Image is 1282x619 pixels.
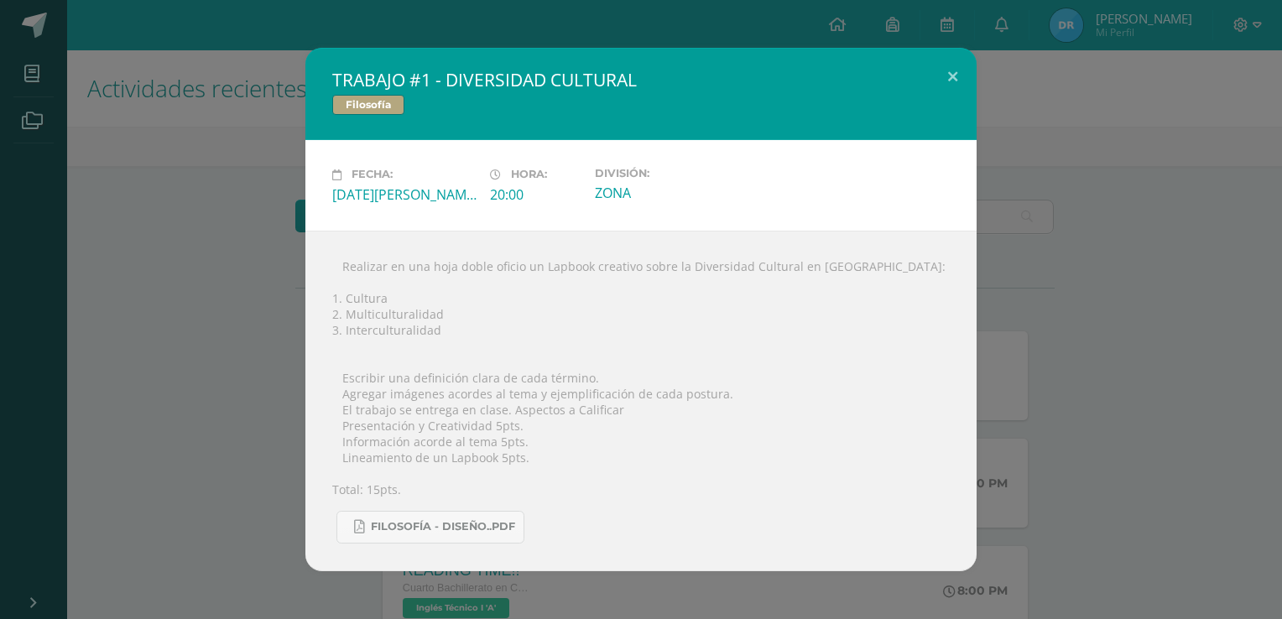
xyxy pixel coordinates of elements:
span: Hora: [511,169,547,181]
a: FILOSOFÍA - DISEÑO..pdf [336,511,524,544]
span: Filosofía [332,95,404,115]
div: ZONA [595,184,739,202]
span: FILOSOFÍA - DISEÑO..pdf [371,520,515,533]
div: 20:00 [490,185,581,204]
div: [DATE][PERSON_NAME] [332,185,477,204]
span: Fecha: [352,169,393,181]
label: División: [595,167,739,179]
div:  Realizar en una hoja doble oficio un Lapbook creativo sobre la Diversidad Cultural en [GEOGRAPH... [305,231,977,571]
h2: TRABAJO #1 - DIVERSIDAD CULTURAL [332,68,950,91]
button: Close (Esc) [929,48,977,105]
